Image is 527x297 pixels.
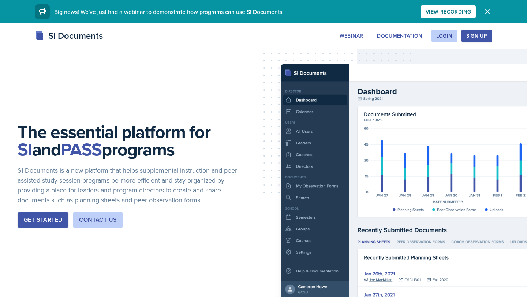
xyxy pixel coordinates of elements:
[431,30,457,42] button: Login
[35,29,103,42] div: SI Documents
[466,33,487,39] div: Sign Up
[426,9,471,15] div: View Recording
[461,30,492,42] button: Sign Up
[54,8,284,16] span: Big news! We've just had a webinar to demonstrate how programs can use SI Documents.
[79,215,117,224] div: Contact Us
[372,30,427,42] button: Documentation
[377,33,422,39] div: Documentation
[436,33,452,39] div: Login
[73,212,123,228] button: Contact Us
[18,212,68,228] button: Get Started
[340,33,363,39] div: Webinar
[335,30,368,42] button: Webinar
[421,5,476,18] button: View Recording
[24,215,62,224] div: Get Started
